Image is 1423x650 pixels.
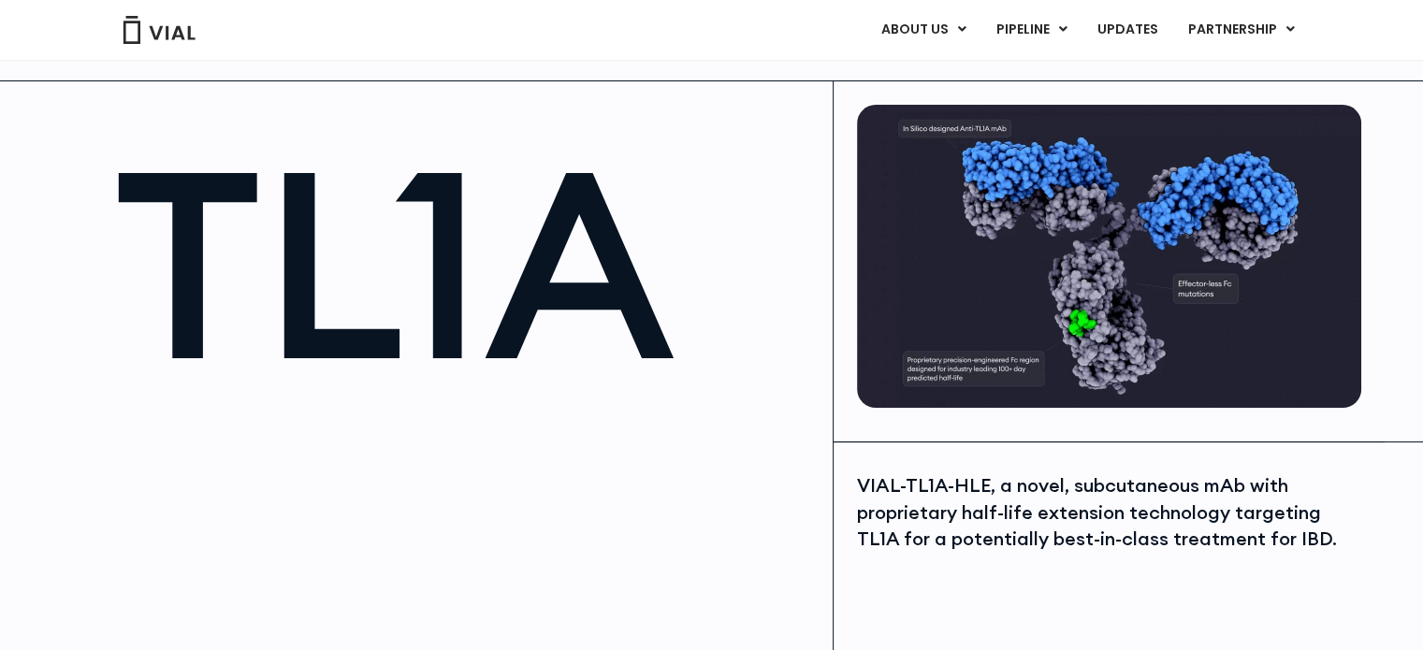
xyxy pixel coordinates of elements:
[1172,14,1309,46] a: PARTNERSHIPMenu Toggle
[114,133,815,394] h1: TL1A
[122,16,196,44] img: Vial Logo
[980,14,1081,46] a: PIPELINEMenu Toggle
[1082,14,1171,46] a: UPDATES
[857,105,1361,408] img: TL1A antibody diagram.
[857,472,1357,553] div: VIAL-TL1A-HLE, a novel, subcutaneous mAb with proprietary half-life extension technology targetin...
[865,14,980,46] a: ABOUT USMenu Toggle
